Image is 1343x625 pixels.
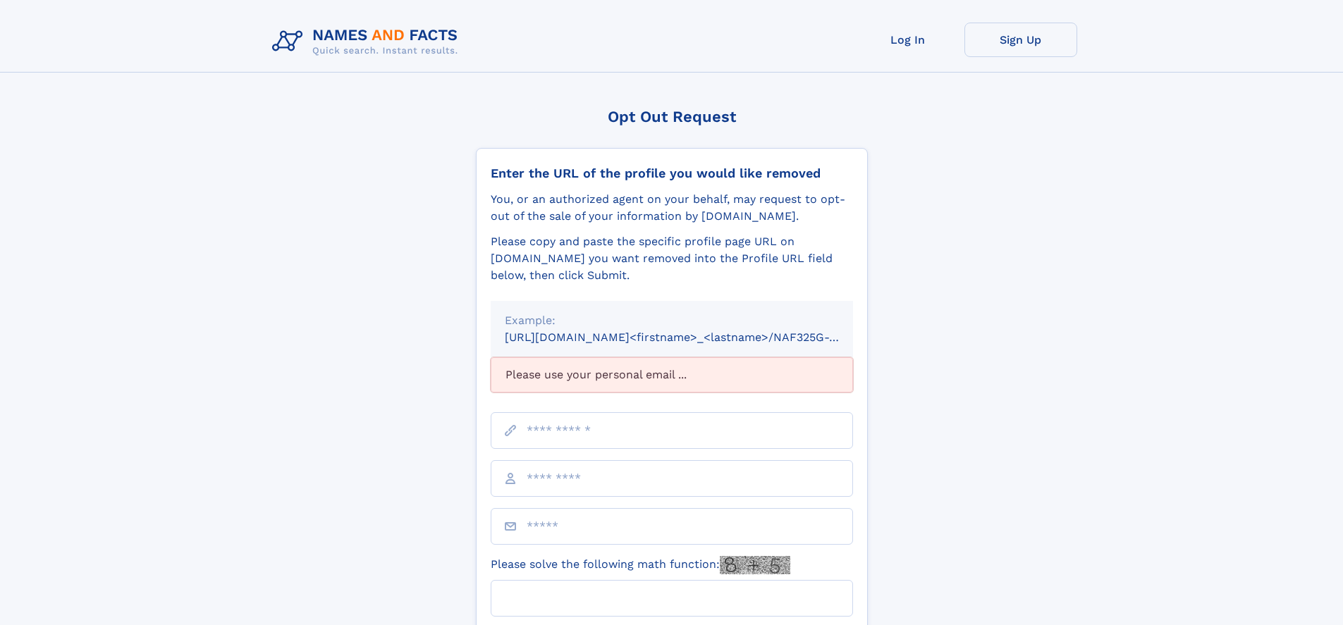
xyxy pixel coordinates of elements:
div: Please use your personal email ... [491,357,853,392]
div: Example: [505,312,839,329]
div: Opt Out Request [476,108,868,125]
div: Enter the URL of the profile you would like removed [491,166,853,181]
a: Sign Up [964,23,1077,57]
label: Please solve the following math function: [491,556,790,574]
a: Log In [852,23,964,57]
div: You, or an authorized agent on your behalf, may request to opt-out of the sale of your informatio... [491,191,853,225]
small: [URL][DOMAIN_NAME]<firstname>_<lastname>/NAF325G-xxxxxxxx [505,330,880,344]
img: Logo Names and Facts [266,23,470,61]
div: Please copy and paste the specific profile page URL on [DOMAIN_NAME] you want removed into the Pr... [491,233,853,284]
